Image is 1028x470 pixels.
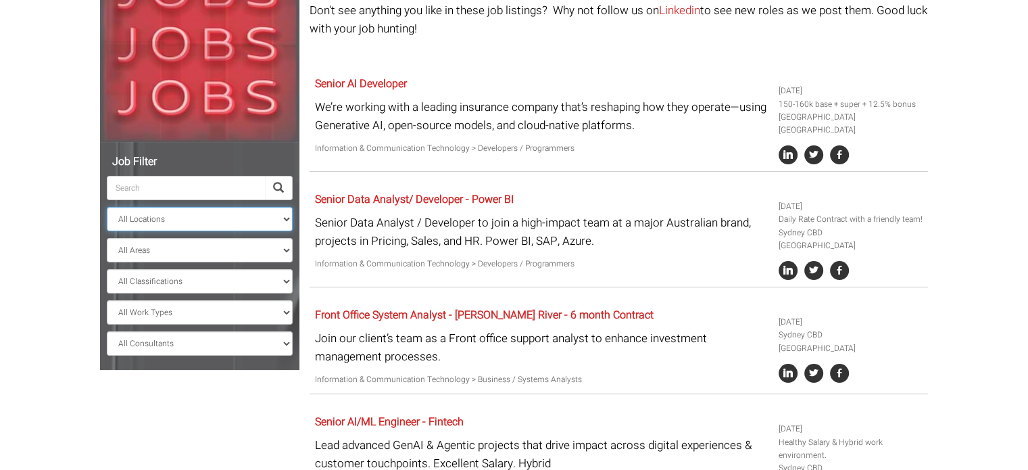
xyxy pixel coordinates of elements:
[315,142,768,155] p: Information & Communication Technology > Developers / Programmers
[779,329,923,354] li: Sydney CBD [GEOGRAPHIC_DATA]
[779,423,923,436] li: [DATE]
[107,156,293,168] h5: Job Filter
[315,414,464,430] a: Senior AI/ML Engineer - Fintech
[315,191,514,208] a: Senior Data Analyst/ Developer - Power BI
[315,258,768,271] p: Information & Communication Technology > Developers / Programmers
[779,227,923,252] li: Sydney CBD [GEOGRAPHIC_DATA]
[315,76,407,92] a: Senior AI Developer
[315,98,768,135] p: We’re working with a leading insurance company that’s reshaping how they operate—using Generative...
[779,85,923,97] li: [DATE]
[315,329,768,366] p: Join our client’s team as a Front office support analyst to enhance investment management processes.
[659,2,700,19] a: Linkedin
[779,316,923,329] li: [DATE]
[779,213,923,226] li: Daily Rate Contract with a friendly team!
[779,98,923,111] li: 150-160k base + super + 12.5% bonus
[779,111,923,137] li: [GEOGRAPHIC_DATA] [GEOGRAPHIC_DATA]
[315,214,768,250] p: Senior Data Analyst / Developer to join a high-impact team at a major Australian brand, projects ...
[779,436,923,462] li: Healthy Salary & Hybrid work environment.
[107,176,265,200] input: Search
[315,307,654,323] a: Front Office System Analyst - [PERSON_NAME] River - 6 month Contract
[315,373,768,386] p: Information & Communication Technology > Business / Systems Analysts
[779,200,923,213] li: [DATE]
